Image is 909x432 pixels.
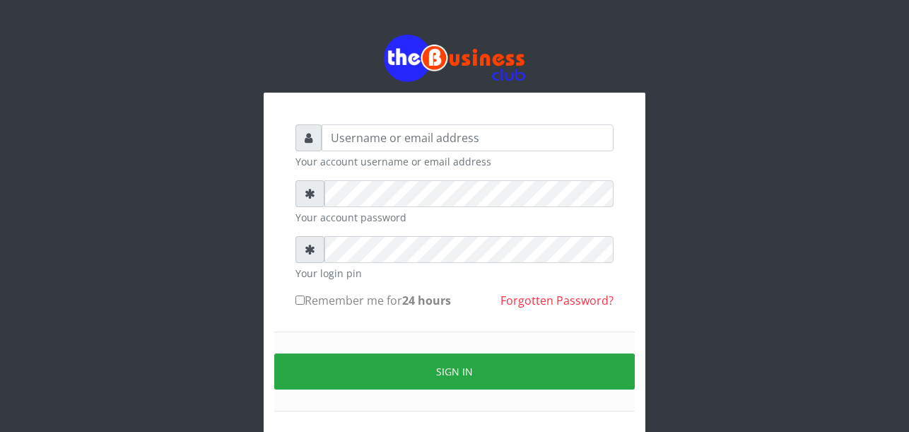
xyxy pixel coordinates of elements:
small: Your account username or email address [295,154,614,169]
small: Your login pin [295,266,614,281]
button: Sign in [274,354,635,390]
input: Remember me for24 hours [295,296,305,305]
label: Remember me for [295,292,451,309]
small: Your account password [295,210,614,225]
input: Username or email address [322,124,614,151]
b: 24 hours [402,293,451,308]
a: Forgotten Password? [500,293,614,308]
